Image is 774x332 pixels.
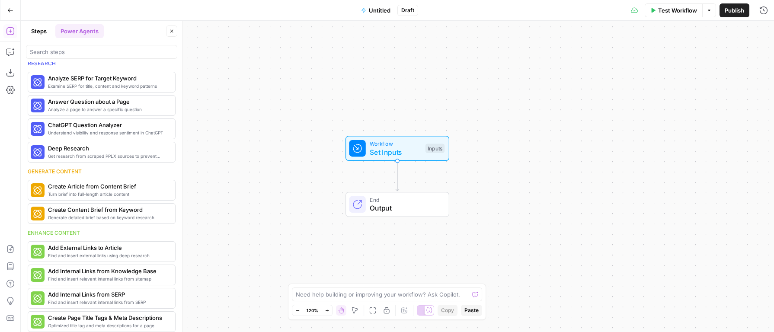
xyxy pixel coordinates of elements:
div: Enhance content [28,229,176,237]
span: Output [370,203,440,213]
span: Get research from scraped PPLX sources to prevent source [MEDICAL_DATA] [48,153,168,160]
span: Find and insert relevant internal links from SERP [48,299,168,306]
span: Deep Research [48,144,168,153]
g: Edge from start to end [396,161,399,191]
span: Create Article from Content Brief [48,182,168,191]
span: Publish [725,6,744,15]
button: Untitled [356,3,396,17]
button: Copy [438,305,457,316]
button: Paste [461,305,482,316]
button: Publish [720,3,749,17]
span: Add Internal Links from Knowledge Base [48,267,168,275]
span: Find and insert external links using deep research [48,252,168,259]
div: WorkflowSet InputsInputs [317,136,478,161]
span: Understand visibility and response sentiment in ChatGPT [48,129,168,136]
span: Draft [401,6,414,14]
span: Test Workflow [658,6,697,15]
span: Find and insert relevant internal links from sitemap [48,275,168,282]
div: Research [28,60,176,67]
span: 120% [306,307,318,314]
span: Examine SERP for title, content and keyword patterns [48,83,168,89]
span: Analyze a page to answer a specific question [48,106,168,113]
span: Optimized title tag and meta descriptions for a page [48,322,168,329]
div: Generate content [28,168,176,176]
button: Power Agents [55,24,104,38]
span: Copy [441,306,454,314]
span: Add Internal Links from SERP [48,290,168,299]
span: Untitled [369,6,390,15]
button: Test Workflow [645,3,702,17]
div: EndOutput [317,192,478,217]
button: Steps [26,24,52,38]
span: Set Inputs [370,147,421,157]
span: Create Page Title Tags & Meta Descriptions [48,313,168,322]
span: Add External Links to Article [48,243,168,252]
span: ChatGPT Question Analyzer [48,121,168,129]
span: Paste [464,306,479,314]
span: Workflow [370,140,421,148]
span: Analyze SERP for Target Keyword [48,74,168,83]
span: Generate detailed brief based on keyword research [48,214,168,221]
span: Answer Question about a Page [48,97,168,106]
span: End [370,195,440,204]
span: Turn brief into full-length article content [48,191,168,198]
input: Search steps [30,48,173,56]
div: Inputs [425,144,445,153]
span: Create Content Brief from Keyword [48,205,168,214]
